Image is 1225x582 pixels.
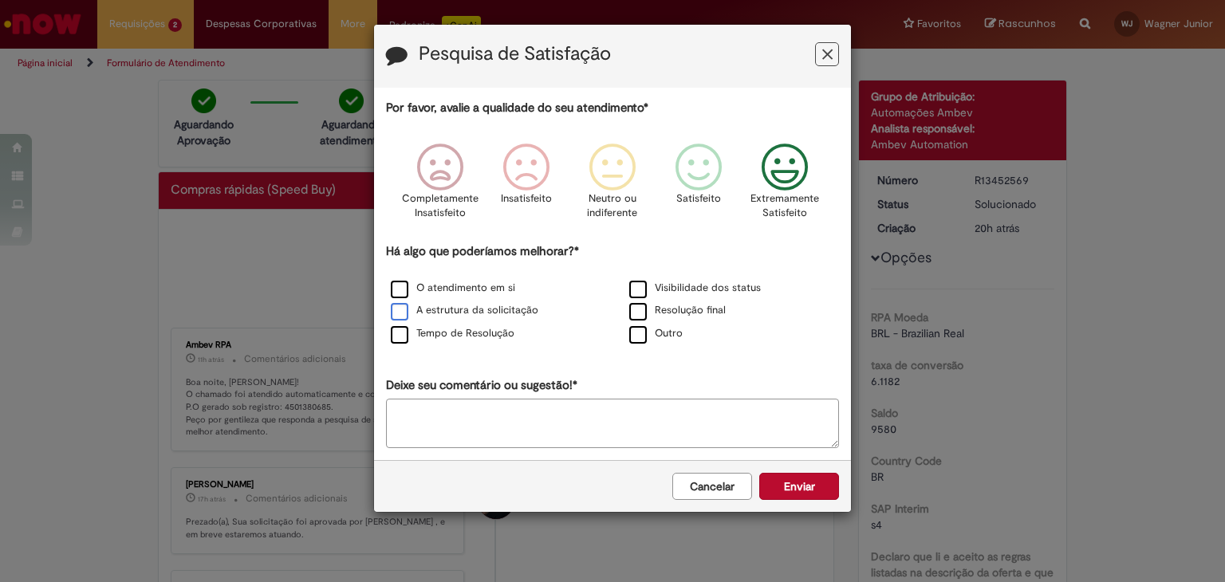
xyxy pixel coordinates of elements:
label: Por favor, avalie a qualidade do seu atendimento* [386,100,648,116]
p: Insatisfeito [501,191,552,206]
label: Visibilidade dos status [629,281,761,296]
p: Satisfeito [676,191,721,206]
label: Resolução final [629,303,726,318]
label: Outro [629,326,683,341]
div: Extremamente Satisfeito [744,132,825,241]
label: Deixe seu comentário ou sugestão!* [386,377,577,394]
p: Completamente Insatisfeito [402,191,479,221]
div: Satisfeito [658,132,739,241]
label: Pesquisa de Satisfação [419,44,611,65]
div: Completamente Insatisfeito [399,132,480,241]
label: O atendimento em si [391,281,515,296]
p: Extremamente Satisfeito [750,191,819,221]
button: Cancelar [672,473,752,500]
label: Tempo de Resolução [391,326,514,341]
div: Há algo que poderíamos melhorar?* [386,243,839,346]
button: Enviar [759,473,839,500]
div: Neutro ou indiferente [572,132,653,241]
div: Insatisfeito [486,132,567,241]
p: Neutro ou indiferente [584,191,641,221]
label: A estrutura da solicitação [391,303,538,318]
